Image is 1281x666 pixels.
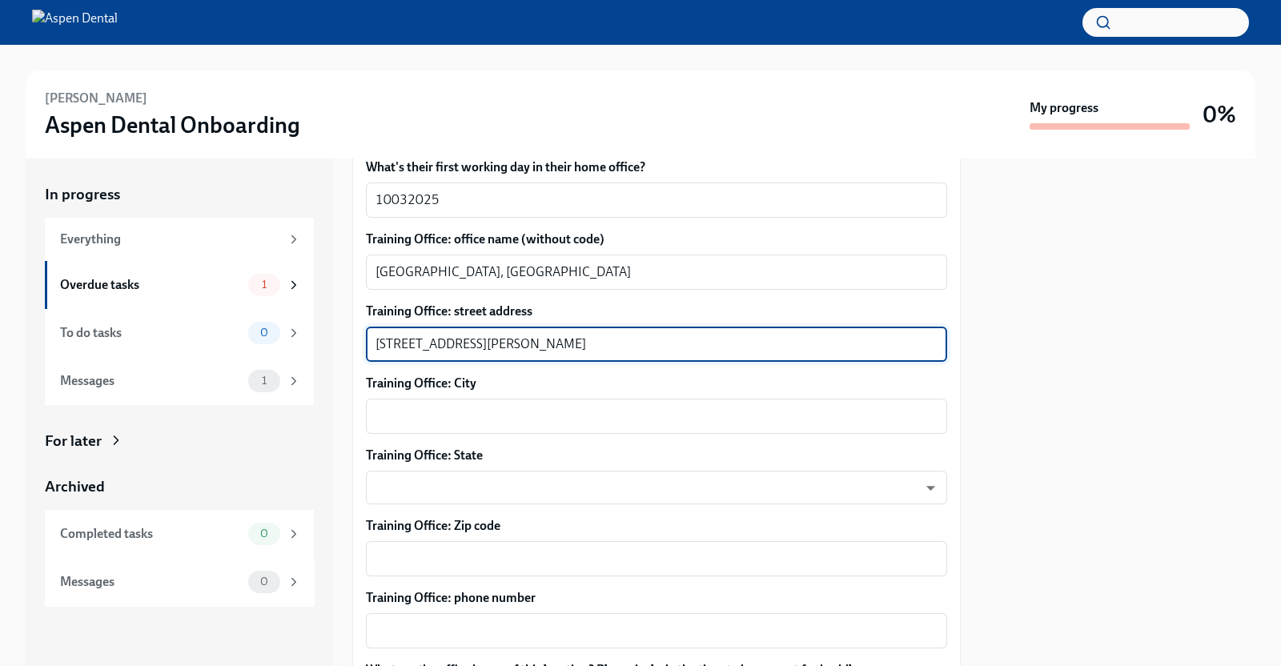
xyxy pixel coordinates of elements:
[32,10,118,35] img: Aspen Dental
[366,231,947,248] label: Training Office: office name (without code)
[45,309,314,357] a: To do tasks0
[252,279,276,291] span: 1
[45,261,314,309] a: Overdue tasks1
[251,576,278,588] span: 0
[60,231,280,248] div: Everything
[45,357,314,405] a: Messages1
[45,510,314,558] a: Completed tasks0
[45,184,314,205] a: In progress
[45,431,314,451] a: For later
[1030,99,1098,117] strong: My progress
[45,218,314,261] a: Everything
[366,303,947,320] label: Training Office: street address
[1203,100,1236,129] h3: 0%
[45,476,314,497] a: Archived
[45,110,300,139] h3: Aspen Dental Onboarding
[251,528,278,540] span: 0
[252,375,276,387] span: 1
[366,517,947,535] label: Training Office: Zip code
[45,431,102,451] div: For later
[366,158,947,176] label: What's their first working day in their home office?
[60,372,242,390] div: Messages
[366,447,947,464] label: Training Office: State
[375,191,938,210] textarea: 10032025
[366,375,947,392] label: Training Office: City
[366,589,947,607] label: Training Office: phone number
[251,327,278,339] span: 0
[366,471,947,504] div: ​
[60,573,242,591] div: Messages
[375,263,938,282] textarea: [GEOGRAPHIC_DATA], [GEOGRAPHIC_DATA]
[375,335,938,354] textarea: [STREET_ADDRESS][PERSON_NAME]
[60,276,242,294] div: Overdue tasks
[45,90,147,107] h6: [PERSON_NAME]
[60,324,242,342] div: To do tasks
[45,558,314,606] a: Messages0
[60,525,242,543] div: Completed tasks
